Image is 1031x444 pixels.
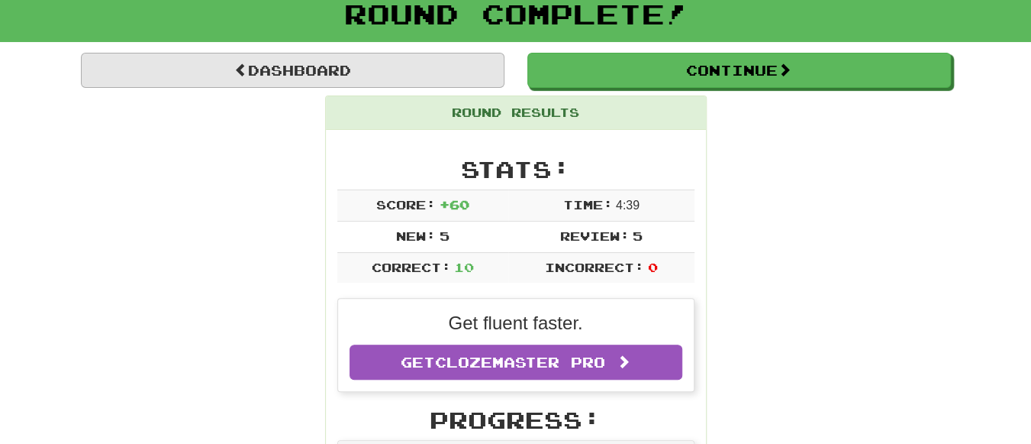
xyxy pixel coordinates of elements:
[350,310,682,336] p: Get fluent faster.
[337,407,694,433] h2: Progress:
[559,228,629,243] span: Review:
[633,228,643,243] span: 5
[616,199,640,212] span: 4 : 39
[545,260,644,274] span: Incorrect:
[527,53,951,88] button: Continue
[326,96,706,130] div: Round Results
[81,53,504,88] a: Dashboard
[376,197,436,212] span: Score:
[647,260,657,274] span: 0
[439,197,469,212] span: + 60
[396,228,436,243] span: New:
[562,197,612,212] span: Time:
[337,157,694,182] h2: Stats:
[439,228,449,243] span: 5
[371,260,450,274] span: Correct:
[435,354,605,371] span: Clozemaster Pro
[454,260,474,274] span: 10
[350,345,682,380] a: GetClozemaster Pro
